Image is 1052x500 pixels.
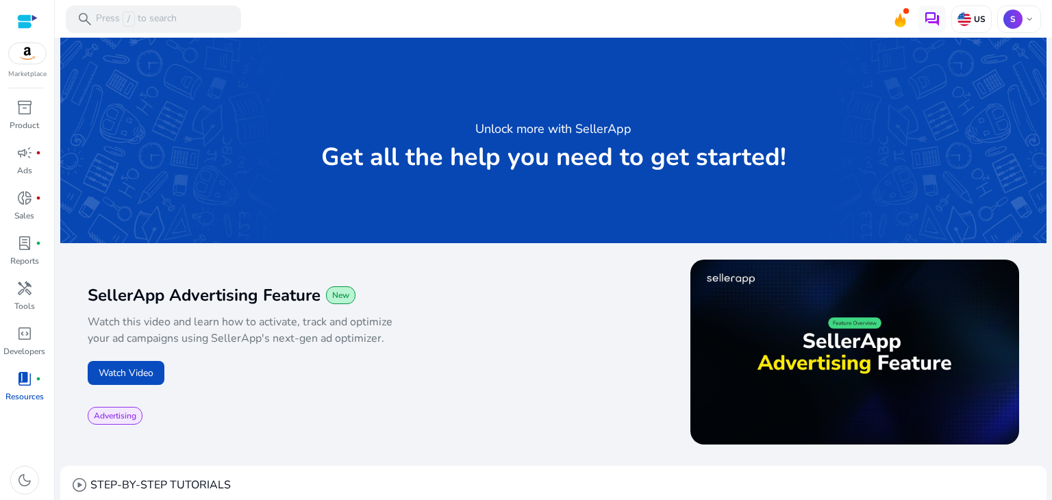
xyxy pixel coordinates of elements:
[475,119,631,138] h3: Unlock more with SellerApp
[321,144,786,171] p: Get all the help you need to get started!
[16,325,33,342] span: code_blocks
[16,280,33,297] span: handyman
[14,300,35,312] p: Tools
[88,314,398,347] p: Watch this video and learn how to activate, track and optimize your ad campaigns using SellerApp'...
[10,119,39,132] p: Product
[94,410,136,421] span: Advertising
[71,477,231,493] div: STEP-BY-STEP TUTORIALS
[957,12,971,26] img: us.svg
[9,43,46,64] img: amazon.svg
[10,255,39,267] p: Reports
[16,145,33,161] span: campaign
[96,12,177,27] p: Press to search
[77,11,93,27] span: search
[17,164,32,177] p: Ads
[3,345,45,358] p: Developers
[36,240,41,246] span: fiber_manual_record
[88,361,164,385] button: Watch Video
[332,290,349,301] span: New
[1003,10,1023,29] p: S
[88,284,321,306] span: SellerApp Advertising Feature
[690,260,1019,445] img: maxresdefault.jpg
[16,371,33,387] span: book_4
[16,235,33,251] span: lab_profile
[71,477,88,493] span: play_circle
[5,390,44,403] p: Resources
[36,150,41,155] span: fiber_manual_record
[16,472,33,488] span: dark_mode
[8,69,47,79] p: Marketplace
[36,376,41,382] span: fiber_manual_record
[14,210,34,222] p: Sales
[971,14,986,25] p: US
[16,190,33,206] span: donut_small
[36,195,41,201] span: fiber_manual_record
[123,12,135,27] span: /
[1024,14,1035,25] span: keyboard_arrow_down
[16,99,33,116] span: inventory_2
